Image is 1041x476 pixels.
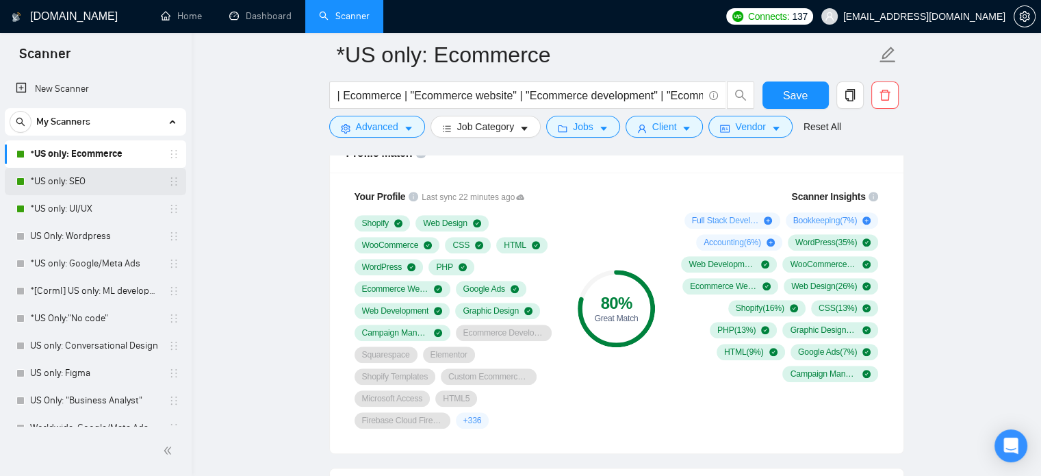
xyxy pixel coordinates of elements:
input: Search Freelance Jobs... [337,87,703,104]
img: upwork-logo.png [732,11,743,22]
span: Elementor [430,349,467,360]
span: Advanced [356,119,398,134]
span: Job Category [457,119,514,134]
span: info-circle [869,192,878,201]
input: Scanner name... [337,38,876,72]
span: Shopify Templates [362,371,428,382]
span: + 336 [463,415,482,426]
span: Jobs [573,119,593,134]
span: holder [168,176,179,187]
span: Your Profile [355,191,406,202]
span: plus-circle [862,216,871,225]
span: Web Development ( 29 %) [689,259,756,270]
span: Client [652,119,677,134]
span: holder [168,286,179,297]
span: bars [442,123,452,134]
span: check-circle [524,307,532,315]
span: check-circle [424,241,432,249]
span: Firebase Cloud Firestore [362,415,443,426]
span: check-circle [475,241,483,249]
a: setting [1014,11,1036,22]
span: Scanner [8,44,81,73]
span: check-circle [407,263,415,271]
span: Connects: [748,9,789,24]
span: Custom Ecommerce Platform Development [448,371,529,382]
span: holder [168,203,179,214]
span: holder [168,423,179,434]
button: Save [762,82,829,109]
span: CSS ( 13 %) [819,303,857,314]
span: Bookkeeping ( 7 %) [793,215,858,226]
span: Ecommerce Website Development ( 27 %) [690,281,757,292]
span: search [728,89,754,101]
span: Shopify [362,218,389,229]
span: Last sync 22 minutes ago [422,191,524,204]
a: *US only: SEO [30,168,160,195]
span: Microsoft Access [362,393,423,404]
span: HTML ( 9 %) [724,347,764,358]
span: check-circle [769,348,777,356]
span: check-circle [862,238,871,247]
span: Squarespace [362,349,410,360]
span: HTML5 [443,393,470,404]
span: Scanner Insights [791,192,865,201]
span: info-circle [409,192,418,201]
span: user [637,123,647,134]
span: check-circle [862,326,871,334]
span: check-circle [862,370,871,378]
span: caret-down [599,123,608,134]
button: copy [836,82,864,109]
span: holder [168,149,179,160]
span: Web Design ( 26 %) [791,281,857,292]
a: Worldwide: Google/Meta Ads [30,414,160,442]
span: Shopify ( 16 %) [736,303,784,314]
button: idcardVendorcaret-down [708,116,792,138]
span: plus-circle [767,238,775,247]
span: holder [168,258,179,269]
span: holder [168,340,179,351]
button: settingAdvancedcaret-down [329,116,425,138]
span: Accounting ( 6 %) [704,237,761,248]
span: check-circle [862,304,871,312]
span: Save [783,87,808,104]
span: check-circle [862,282,871,290]
span: holder [168,395,179,406]
div: 80 % [578,295,655,312]
span: check-circle [434,307,442,315]
span: edit [879,46,897,64]
span: check-circle [511,285,519,293]
a: homeHome [161,10,202,22]
span: HTML [504,240,526,251]
button: search [10,111,31,133]
a: *US only: Google/Meta Ads [30,250,160,277]
div: Open Intercom Messenger [994,429,1027,462]
a: US Only: "Business Analyst" [30,387,160,414]
button: folderJobscaret-down [546,116,620,138]
a: Reset All [804,119,841,134]
span: PHP [436,262,453,273]
span: Graphic Design ( 11 %) [790,325,857,336]
span: plus-circle [764,216,772,225]
span: folder [558,123,567,134]
span: Profile Match [346,147,413,159]
span: PHP ( 13 %) [717,325,756,336]
span: caret-down [519,123,529,134]
button: userClientcaret-down [626,116,704,138]
span: idcard [720,123,730,134]
span: caret-down [771,123,781,134]
li: New Scanner [5,75,186,103]
a: *US only: Ecommerce [30,140,160,168]
span: check-circle [862,348,871,356]
span: Ecommerce Development Consultation [463,327,544,338]
button: search [727,82,754,109]
a: US Only: Wordpress [30,223,160,250]
span: WooCommerce ( 29 %) [790,259,857,270]
button: setting [1014,5,1036,27]
span: check-circle [790,304,798,312]
span: holder [168,368,179,379]
span: holder [168,231,179,242]
button: barsJob Categorycaret-down [430,116,541,138]
span: Graphic Design [463,305,519,316]
span: Ecommerce Website Development [362,284,429,295]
